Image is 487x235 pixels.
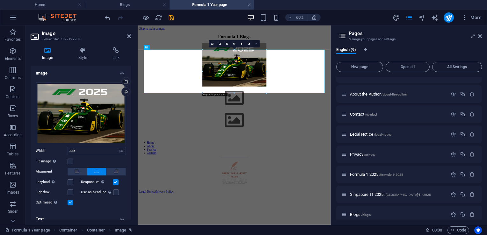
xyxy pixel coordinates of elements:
[379,173,403,176] span: /formula-1-2025
[350,152,375,157] span: Click to open page
[431,14,439,21] button: text_generator
[418,14,425,21] i: Navigator
[348,172,447,176] div: Formula 1 2025/formula-1-2025
[59,226,77,234] span: Click to select. Double-click to edit
[7,152,18,157] p: Tables
[6,94,20,99] p: Content
[450,226,466,234] span: Code
[104,14,111,21] button: undo
[3,3,45,8] a: Skip to main content
[81,178,113,186] label: Responsive
[36,178,68,186] label: Lazyload
[155,14,162,21] i: Reload page
[365,113,377,116] span: /contact
[460,172,465,177] div: Duplicate
[469,111,475,117] div: Remove
[425,226,442,234] h6: Session time
[339,65,380,69] span: New page
[8,209,18,214] p: Slider
[460,212,465,217] div: Duplicate
[350,92,407,96] span: Click to open page
[8,113,18,118] p: Boxes
[460,132,465,137] div: Duplicate
[155,14,162,21] button: reload
[447,226,469,234] button: Code
[336,46,356,55] span: English (9)
[381,93,407,96] span: /about-the-author
[36,168,68,175] label: Alignment
[36,189,68,196] label: Lightbox
[5,171,20,176] p: Features
[451,172,456,177] div: Settings
[469,212,475,217] div: Remove
[460,192,465,197] div: Duplicate
[5,56,21,61] p: Elements
[245,40,252,47] a: Greyscale
[59,226,133,234] nav: breadcrumb
[81,189,113,196] label: Use as headline
[469,172,475,177] div: Remove
[445,14,452,21] i: Publish
[389,65,427,69] span: Open all
[469,91,475,97] div: Remove
[435,65,479,69] span: All Settings
[87,226,105,234] span: Click to select. Double-click to edit
[311,15,317,20] i: On resize automatically adjust zoom level to fit chosen device.
[252,40,260,47] a: Confirm ( Ctrl ⏎ )
[209,40,216,47] a: Select files from the file manager, stock photos, or upload file(s)
[36,158,68,165] label: Fit image
[348,152,447,156] div: Privacy/privacy
[42,31,131,36] h2: Image
[31,211,131,227] h4: Text
[238,40,245,47] a: Blur
[393,14,400,21] button: design
[37,14,84,21] img: Editor Logo
[418,14,426,21] button: navigator
[451,91,456,97] div: Settings
[31,66,131,77] h4: Image
[460,111,465,117] div: Duplicate
[348,132,447,136] div: Legal Notice/legal-notice
[285,14,308,21] button: 60%
[85,1,170,8] h4: Blogs
[231,40,238,47] a: Rotate right 90°
[67,47,101,61] h4: Style
[167,14,175,21] button: save
[6,190,19,195] p: Images
[364,153,375,156] span: /privacy
[432,62,482,72] button: All Settings
[4,37,21,42] p: Favorites
[348,212,447,217] div: Blogs/blogs
[451,111,456,117] div: Settings
[129,228,132,232] i: This element is linked
[216,40,223,47] a: Crop mode
[170,1,254,8] h4: Formula 1 Year page
[336,47,482,59] div: Language Tabs
[361,213,371,217] span: /blogs
[350,172,403,177] span: Click to open page
[36,82,126,144] div: logof12025-Co-RRJwmLtrACi8aSZsnDA.png
[405,14,413,21] button: pages
[104,14,111,21] i: Undo: Change image (Ctrl+Z)
[350,192,431,197] span: Singapore f1 2025
[432,226,442,234] span: 00 00
[469,132,475,137] div: Remove
[459,12,484,23] button: More
[350,132,391,137] span: Click to open page
[36,199,68,206] label: Optimized
[348,192,447,196] div: Singapore f1 2025/[GEOGRAPHIC_DATA]-f1-2025
[295,14,305,21] h6: 60%
[405,14,413,21] i: Pages (Ctrl+Alt+S)
[374,133,392,136] span: /legal-notice
[115,226,126,234] span: Click to select. Double-click to edit
[142,14,149,21] button: Click here to leave preview mode and continue editing
[437,228,438,232] span: :
[349,31,482,36] h2: Pages
[460,91,465,97] div: Duplicate
[349,36,469,42] h3: Manage your pages and settings
[4,132,22,138] p: Accordion
[451,192,456,197] div: Settings
[348,112,447,116] div: Contact/contact
[223,40,231,47] a: Rotate left 90°
[31,47,67,61] h4: Image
